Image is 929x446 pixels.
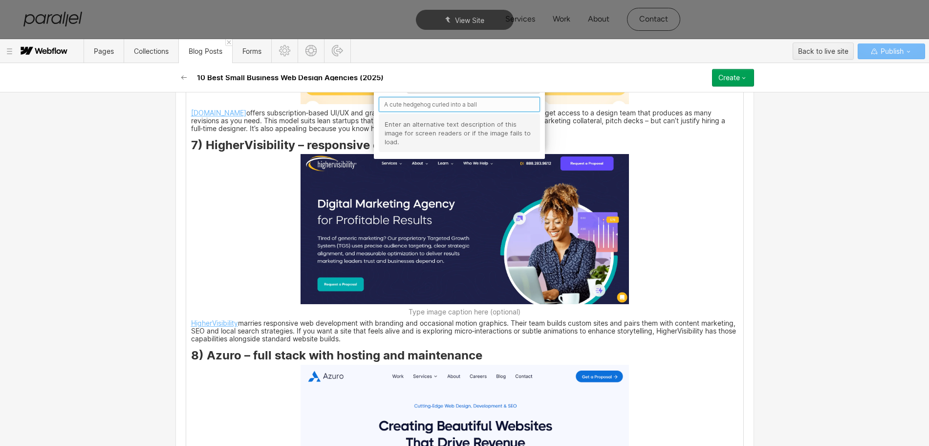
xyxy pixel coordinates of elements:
[798,44,848,59] div: Back to live site
[242,47,261,55] span: Forms
[197,75,384,81] h2: 10 Best Small Business Web Design Agencies (2025)
[191,321,738,343] p: marries responsive web development with branding and occasional motion graphics. Their team build...
[385,120,534,146] div: Enter an alternative text description of this image for screen readers or if the image fails to l...
[379,97,540,112] input: A cute hedgehog curled into a ball
[879,44,904,59] span: Publish
[225,39,232,46] a: Close 'Blog Posts' tab
[712,69,754,87] button: Create
[455,16,484,24] span: View Site
[134,47,169,55] span: Collections
[191,138,483,152] strong: 7) HigherVisibility – responsive design with motion
[191,111,738,133] p: offers subscription‑based UI/UX and graphic design services. You pay a flat monthly fee and get a...
[793,43,854,60] button: Back to live site
[301,308,629,316] figcaption: Type image caption here (optional)
[718,74,740,82] div: Create
[191,348,482,362] strong: 8) Azuro – full stack with hosting and maintenance
[191,109,246,117] a: [DOMAIN_NAME]
[858,44,925,59] button: Publish
[189,47,222,55] span: Blog Posts
[94,47,114,55] span: Pages
[191,319,238,327] a: HigherVisibility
